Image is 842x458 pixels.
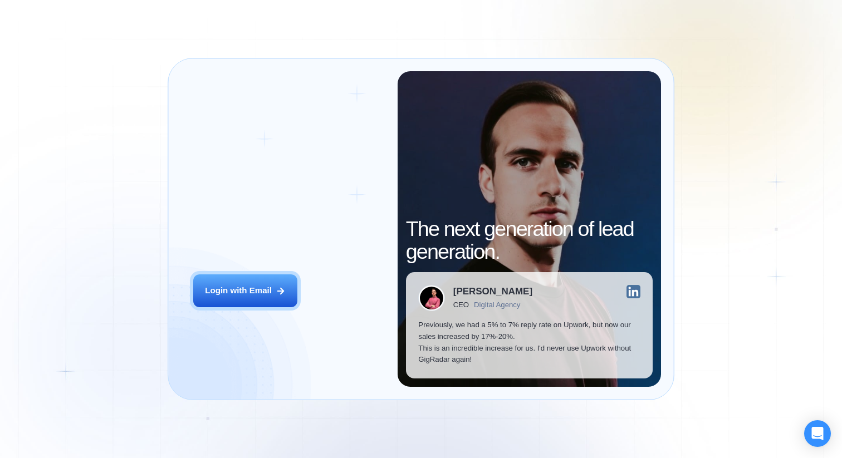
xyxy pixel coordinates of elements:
p: Previously, we had a 5% to 7% reply rate on Upwork, but now our sales increased by 17%-20%. This ... [418,319,640,366]
div: Digital Agency [474,301,520,309]
h2: The next generation of lead generation. [406,218,653,264]
button: Login with Email [193,274,297,307]
div: [PERSON_NAME] [453,287,532,296]
div: Login with Email [205,285,272,297]
div: CEO [453,301,469,309]
div: Open Intercom Messenger [804,420,831,447]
